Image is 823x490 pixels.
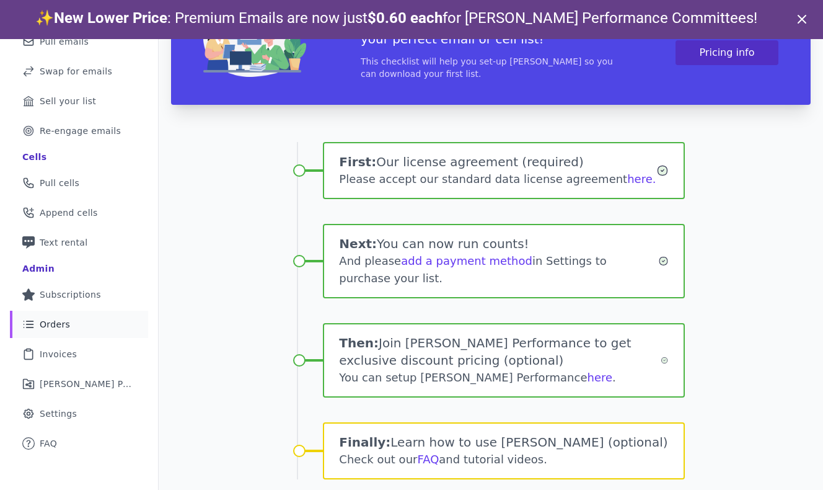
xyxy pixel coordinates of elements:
[588,371,613,384] a: here
[10,87,148,115] a: Sell your list
[10,311,148,338] a: Orders
[10,281,148,308] a: Subscriptions
[339,451,668,468] div: Check out our and tutorial videos.
[10,400,148,427] a: Settings
[40,95,96,107] span: Sell your list
[361,55,621,80] p: This checklist will help you set-up [PERSON_NAME] so you can download your first list.
[339,435,390,450] span: Finally:
[339,153,656,171] h1: Our license agreement (required)
[401,254,532,267] a: add a payment method
[676,40,778,65] button: Pricing info
[40,378,133,390] span: [PERSON_NAME] Performance
[40,125,121,137] span: Re-engage emails
[10,430,148,457] a: FAQ
[22,262,55,275] div: Admin
[10,58,148,85] a: Swap for emails
[417,453,439,466] a: FAQ
[40,177,79,189] span: Pull cells
[339,434,668,451] h1: Learn how to use [PERSON_NAME] (optional)
[22,151,46,163] div: Cells
[339,235,658,252] h1: You can now run counts!
[40,35,89,48] span: Pull emails
[10,229,148,256] a: Text rental
[339,369,661,386] div: You can setup [PERSON_NAME] Performance .
[10,199,148,226] a: Append cells
[10,341,148,368] a: Invoices
[339,336,379,350] span: Then:
[339,154,376,169] span: First:
[40,437,57,450] span: FAQ
[339,171,656,188] div: Please accept our standard data license agreement
[10,117,148,145] a: Re-engage emails
[10,370,148,398] a: [PERSON_NAME] Performance
[40,408,77,420] span: Settings
[40,65,112,78] span: Swap for emails
[10,169,148,197] a: Pull cells
[40,348,77,360] span: Invoices
[10,28,148,55] a: Pull emails
[339,252,658,287] div: And please in Settings to purchase your list.
[40,318,70,331] span: Orders
[40,207,98,219] span: Append cells
[40,288,101,301] span: Subscriptions
[339,236,377,251] span: Next:
[339,334,661,369] h1: Join [PERSON_NAME] Performance to get exclusive discount pricing (optional)
[40,236,88,249] span: Text rental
